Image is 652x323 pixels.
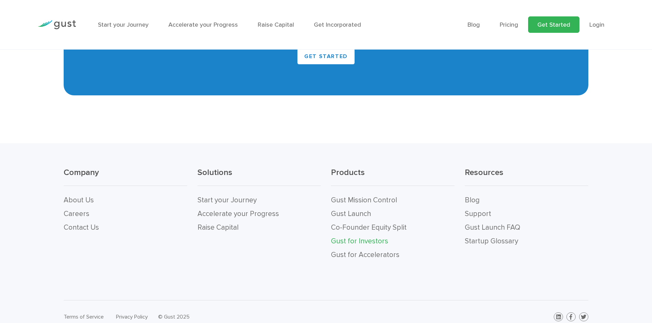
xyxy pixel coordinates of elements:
h3: Solutions [197,167,321,186]
a: Gust Launch [331,210,371,218]
a: Login [589,21,604,28]
a: Accelerate your Progress [168,21,238,28]
a: Raise Capital [258,21,294,28]
img: Gust Logo [38,20,76,29]
a: Start your Journey [197,196,257,204]
a: Gust for Accelerators [331,251,399,259]
a: Co-Founder Equity Split [331,223,407,232]
a: Gust for Investors [331,237,388,245]
a: Support [465,210,491,218]
a: Gust Launch FAQ [465,223,520,232]
a: Get Incorporated [314,21,361,28]
div: © Gust 2025 [158,312,321,322]
h3: Resources [465,167,588,186]
a: Get Started [528,16,579,33]
a: Contact Us [64,223,99,232]
a: Start your Journey [98,21,149,28]
a: Terms of Service [64,313,104,320]
h3: Products [331,167,455,186]
a: Startup Glossary [465,237,518,245]
a: GET STARTED [297,48,355,65]
a: Careers [64,210,89,218]
a: About Us [64,196,94,204]
a: Blog [465,196,480,204]
a: Pricing [500,21,518,28]
a: Raise Capital [197,223,239,232]
a: Gust Mission Control [331,196,397,204]
a: Blog [468,21,480,28]
a: Privacy Policy [116,313,148,320]
h3: Company [64,167,187,186]
a: Accelerate your Progress [197,210,279,218]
